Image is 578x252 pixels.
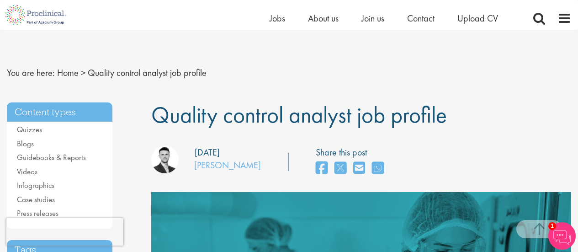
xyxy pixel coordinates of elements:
a: [PERSON_NAME] [194,159,261,171]
a: Quizzes [17,124,42,134]
h3: Content types [7,102,112,122]
span: Quality control analyst job profile [151,100,447,129]
a: share on twitter [334,159,346,178]
a: Press releases [17,208,58,218]
a: Contact [407,12,435,24]
span: > [81,67,85,79]
a: Guidebooks & Reports [17,152,86,162]
img: Joshua Godden [151,146,179,173]
img: Chatbot [548,222,576,250]
a: share on whats app [372,159,384,178]
a: Case studies [17,194,55,204]
a: Upload CV [457,12,498,24]
label: Share this post [316,146,388,159]
a: Blogs [17,139,34,149]
iframe: reCAPTCHA [6,218,123,246]
div: [DATE] [195,146,220,159]
a: Videos [17,166,37,177]
a: share on email [353,159,365,178]
span: Quality control analyst job profile [88,67,207,79]
a: share on facebook [316,159,328,178]
span: You are here: [7,67,55,79]
a: breadcrumb link [57,67,79,79]
a: About us [308,12,339,24]
span: 1 [548,222,556,230]
a: Infographics [17,180,54,190]
a: Join us [361,12,384,24]
a: Jobs [270,12,285,24]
